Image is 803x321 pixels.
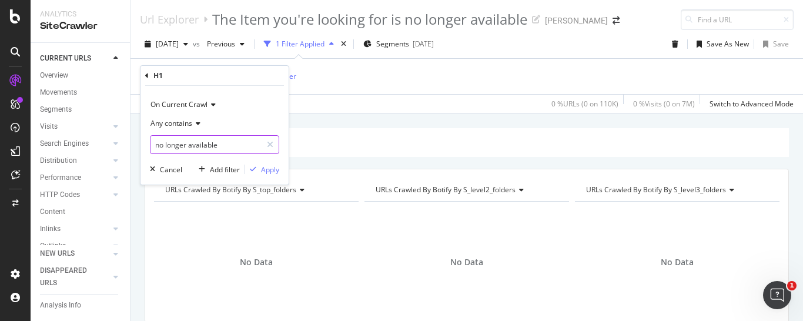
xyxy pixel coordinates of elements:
[376,185,516,195] span: URLs Crawled By Botify By s_level2_folders
[259,35,339,53] button: 1 Filter Applied
[705,95,794,113] button: Switch to Advanced Mode
[40,86,122,99] a: Movements
[40,206,65,218] div: Content
[40,52,110,65] a: CURRENT URLS
[450,256,483,268] span: No Data
[40,223,110,235] a: Inlinks
[140,13,199,26] a: Url Explorer
[40,240,110,252] a: Outlinks
[710,99,794,109] div: Switch to Advanced Mode
[681,9,794,30] input: Find a URL
[140,35,193,53] button: [DATE]
[165,185,296,195] span: URLs Crawled By Botify By s_top_folders
[194,163,240,175] button: Add filter
[202,39,235,49] span: Previous
[584,180,769,199] h4: URLs Crawled By Botify By s_level3_folders
[150,118,192,128] span: Any contains
[150,99,208,109] span: On Current Crawl
[240,256,273,268] span: No Data
[413,39,434,49] div: [DATE]
[551,99,618,109] div: 0 % URLs ( 0 on 110K )
[40,69,122,82] a: Overview
[245,163,279,175] button: Apply
[376,39,409,49] span: Segments
[707,39,749,49] div: Save As New
[40,103,122,116] a: Segments
[40,121,58,133] div: Visits
[373,180,558,199] h4: URLs Crawled By Botify By s_level2_folders
[758,35,789,53] button: Save
[339,38,349,50] div: times
[40,172,110,184] a: Performance
[156,39,179,49] span: 2025 Aug. 18th
[40,86,77,99] div: Movements
[40,265,110,289] a: DISAPPEARED URLS
[40,155,110,167] a: Distribution
[40,299,122,312] a: Analysis Info
[40,223,61,235] div: Inlinks
[692,35,749,53] button: Save As New
[261,165,279,175] div: Apply
[40,155,77,167] div: Distribution
[145,163,182,175] button: Cancel
[40,240,66,252] div: Outlinks
[193,39,202,49] span: vs
[40,138,110,150] a: Search Engines
[212,9,527,29] div: The Item you're looking for is no longer available
[40,248,75,260] div: NEW URLS
[359,35,439,53] button: Segments[DATE]
[40,172,81,184] div: Performance
[763,281,791,309] iframe: Intercom live chat
[613,16,620,25] div: arrow-right-arrow-left
[545,15,608,26] div: [PERSON_NAME]
[661,256,694,268] span: No Data
[40,103,72,116] div: Segments
[40,248,110,260] a: NEW URLS
[40,265,99,289] div: DISAPPEARED URLS
[633,99,695,109] div: 0 % Visits ( 0 on 7M )
[40,206,122,218] a: Content
[40,189,80,201] div: HTTP Codes
[40,52,91,65] div: CURRENT URLS
[153,71,163,81] div: H1
[160,165,182,175] div: Cancel
[210,165,240,175] div: Add filter
[202,35,249,53] button: Previous
[40,9,121,19] div: Analytics
[40,19,121,33] div: SiteCrawler
[276,39,324,49] div: 1 Filter Applied
[40,69,68,82] div: Overview
[586,185,726,195] span: URLs Crawled By Botify By s_level3_folders
[40,189,110,201] a: HTTP Codes
[773,39,789,49] div: Save
[40,299,81,312] div: Analysis Info
[163,180,348,199] h4: URLs Crawled By Botify By s_top_folders
[787,281,797,290] span: 1
[40,121,110,133] a: Visits
[40,138,89,150] div: Search Engines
